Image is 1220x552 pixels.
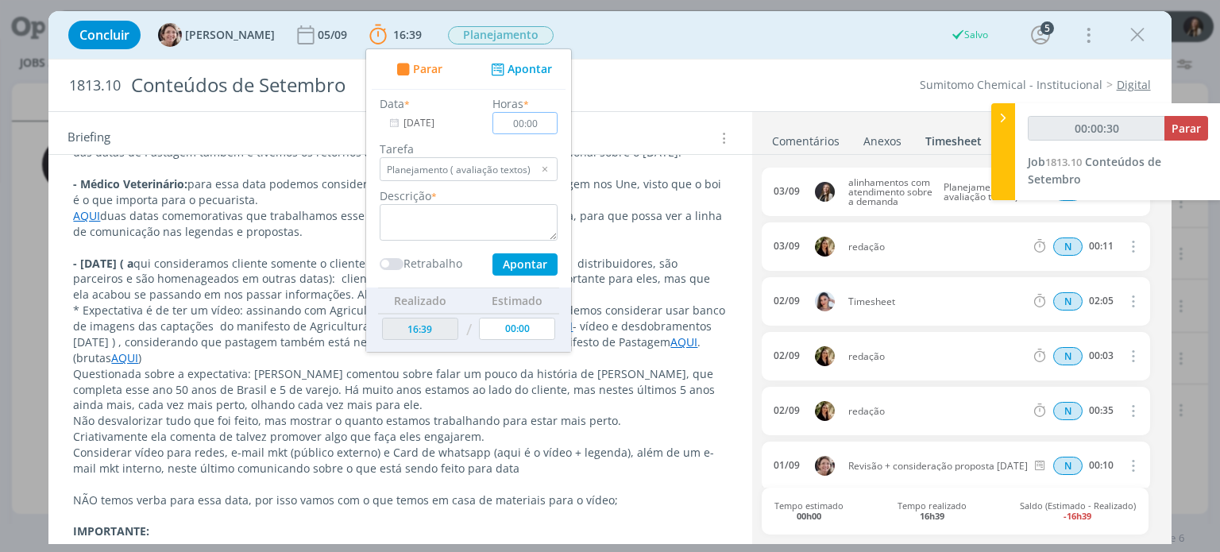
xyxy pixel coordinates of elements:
[1053,402,1083,420] span: N
[1089,350,1114,361] div: 00:03
[73,256,727,303] p: qui consideramos cliente somente o cliente final, produtor, pecuarista.. revendas, distribuidores...
[1053,237,1083,256] div: Horas normais
[1117,77,1151,92] a: Digital
[815,401,835,421] img: C
[1053,292,1083,311] span: N
[815,456,835,476] img: A
[413,64,442,75] span: Parar
[842,178,937,207] span: alinhamentos com atendimento sobre a demanda
[492,253,558,276] button: Apontar
[48,11,1171,544] div: dialog
[73,413,727,429] p: Não desvalorizar tudo que foi feito, mas mostrar o quanto estamos trabalhando para estar mais perto.
[1064,510,1091,522] b: -16h39
[1053,347,1083,365] div: Horas normais
[1053,347,1083,365] span: N
[73,429,727,445] p: Criativamente ela comenta de talvez promover algo que faça eles engajarem.
[1053,292,1083,311] div: Horas normais
[73,208,100,223] a: AQUI
[1020,500,1136,521] span: Saldo (Estimado - Realizado)
[73,256,133,271] strong: - [DATE] ( a
[447,25,554,45] button: Planejamento
[937,183,1029,202] span: Planejamento ( avaliação textos)
[920,77,1102,92] a: Sumitomo Chemical - Institucional
[380,141,558,157] label: Tarefa
[380,112,479,134] input: Data
[124,66,693,105] div: Conteúdos de Setembro
[158,23,275,47] button: A[PERSON_NAME]
[774,186,800,197] div: 03/09
[403,255,462,272] label: Retrabalho
[69,77,121,95] span: 1813.10
[73,176,187,191] strong: - Médico Veterinário:
[815,182,835,202] img: L
[158,23,182,47] img: A
[842,242,1032,252] span: redação
[493,95,524,112] label: Horas
[378,288,462,313] th: Realizado
[670,334,697,349] a: AQUI
[73,523,149,538] strong: IMPORTANTE:
[73,303,727,366] p: * Expectativa é de ter um vídeo: assinando com Agricultura nos Une, Sumitomo + 50anos. Podemos co...
[774,295,800,307] div: 02/09
[842,297,1032,307] span: Timesheet
[842,352,1032,361] span: redação
[1089,405,1114,416] div: 00:35
[842,461,1032,471] span: Revisão + consideração proposta [DATE]
[68,128,110,149] span: Briefing
[393,27,422,42] span: 16:39
[898,500,967,521] span: Tempo realizado
[771,126,840,149] a: Comentários
[79,29,129,41] span: Concluir
[1045,155,1082,169] span: 1813.10
[392,61,443,78] button: Parar
[1028,22,1053,48] button: 5
[774,350,800,361] div: 02/09
[1089,460,1114,471] div: 00:10
[318,29,350,41] div: 05/09
[365,22,426,48] button: 16:39
[380,187,431,204] label: Descrição
[1089,295,1114,307] div: 02:05
[1028,154,1161,187] a: Job1813.10Conteúdos de Setembro
[815,291,835,311] img: N
[1164,116,1208,141] button: Parar
[863,133,901,149] div: Anexos
[462,314,476,346] td: /
[1053,237,1083,256] span: N
[774,460,800,471] div: 01/09
[365,48,572,353] ul: 16:39
[951,28,988,42] div: Salvo
[774,500,844,521] span: Tempo estimado
[797,510,821,522] b: 00h00
[925,126,983,149] a: Timesheet
[815,346,835,366] img: C
[73,445,714,476] span: Considerar vídeo para redes, e-mail mkt (público externo) e Card de whatsapp (aqui é o vídeo + le...
[1053,457,1083,475] span: N
[73,366,727,414] p: Questionada sobre a expectativa: [PERSON_NAME] comentou sobre falar um pouco da história de [PERS...
[842,407,1032,416] span: redação
[448,26,554,44] span: Planejamento
[1028,154,1161,187] span: Conteúdos de Setembro
[111,350,138,365] a: AQUI
[774,241,800,252] div: 03/09
[487,61,553,78] button: Apontar
[68,21,141,49] button: Concluir
[1089,241,1114,252] div: 00:11
[1053,457,1083,475] div: Horas normais
[1172,121,1201,136] span: Parar
[185,29,275,41] span: [PERSON_NAME]
[380,95,404,112] label: Data
[1040,21,1054,35] div: 5
[73,208,727,240] p: duas datas comemorativas que trabalhamos esse ano. e a data do dia do pecuarista, para que possa ...
[73,176,727,208] p: para essa data podemos considerar como foco a comunicação de Pastagem nos Une, visto que o boi é ...
[476,288,560,313] th: Estimado
[1053,402,1083,420] div: Horas normais
[815,237,835,257] img: C
[774,405,800,416] div: 02/09
[73,492,727,508] p: NÃO temos verba para essa data, por isso vamos com o que temos em casa de materiais para o vídeo;
[920,510,944,522] b: 16h39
